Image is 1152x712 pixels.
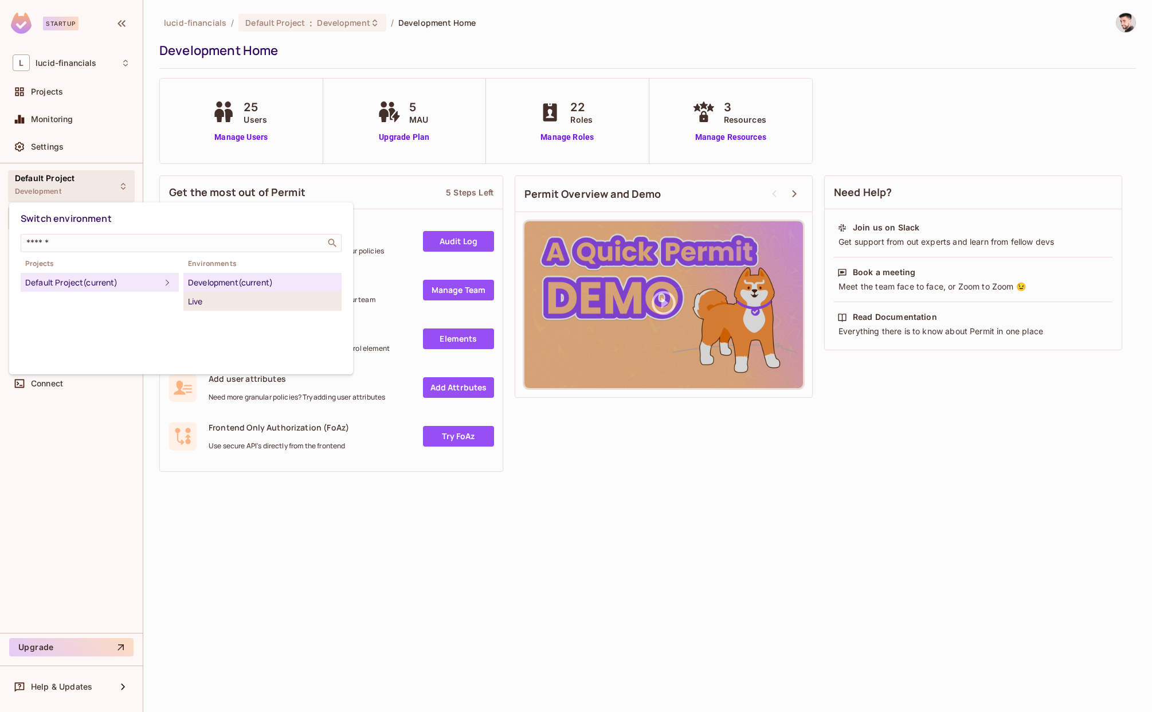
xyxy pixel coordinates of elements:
span: Switch environment [21,212,112,225]
span: Projects [21,259,179,268]
span: Environments [183,259,342,268]
div: Live [188,295,337,308]
div: Default Project (current) [25,276,160,290]
div: Development (current) [188,276,337,290]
